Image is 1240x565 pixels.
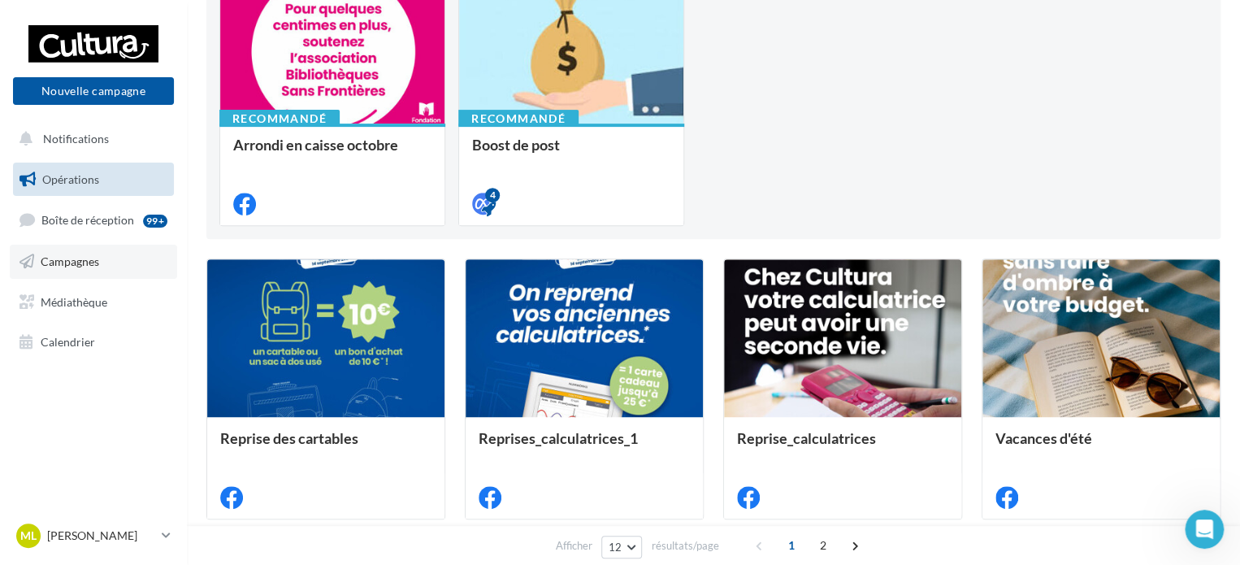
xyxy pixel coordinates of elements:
span: Médiathèque [41,294,107,308]
div: 4 [485,188,500,202]
span: 12 [609,541,622,554]
a: Opérations [10,163,177,197]
div: Boost de post [472,137,670,169]
span: Notifications [43,132,109,146]
div: Reprise des cartables [220,430,431,463]
span: Afficher [556,538,592,554]
a: Calendrier [10,325,177,359]
span: Boîte de réception [41,213,134,227]
div: Vacances d'été [995,430,1207,463]
span: Opérations [42,172,99,186]
span: ML [20,528,37,544]
button: Nouvelle campagne [13,77,174,105]
div: Reprises_calculatrices_1 [479,430,690,463]
div: Reprise_calculatrices [737,430,948,463]
iframe: Intercom live chat [1185,510,1224,549]
p: [PERSON_NAME] [47,528,155,544]
span: Calendrier [41,335,95,349]
div: Recommandé [219,110,340,128]
a: Boîte de réception99+ [10,202,177,237]
a: Campagnes [10,245,177,279]
button: 12 [601,536,643,558]
div: Arrondi en caisse octobre [233,137,431,169]
a: ML [PERSON_NAME] [13,520,174,551]
span: Campagnes [41,254,99,268]
div: 99+ [143,215,167,228]
button: Notifications [10,122,171,156]
span: 2 [810,532,836,558]
span: résultats/page [651,538,718,554]
span: 1 [778,532,804,558]
div: Recommandé [458,110,579,128]
a: Médiathèque [10,285,177,319]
